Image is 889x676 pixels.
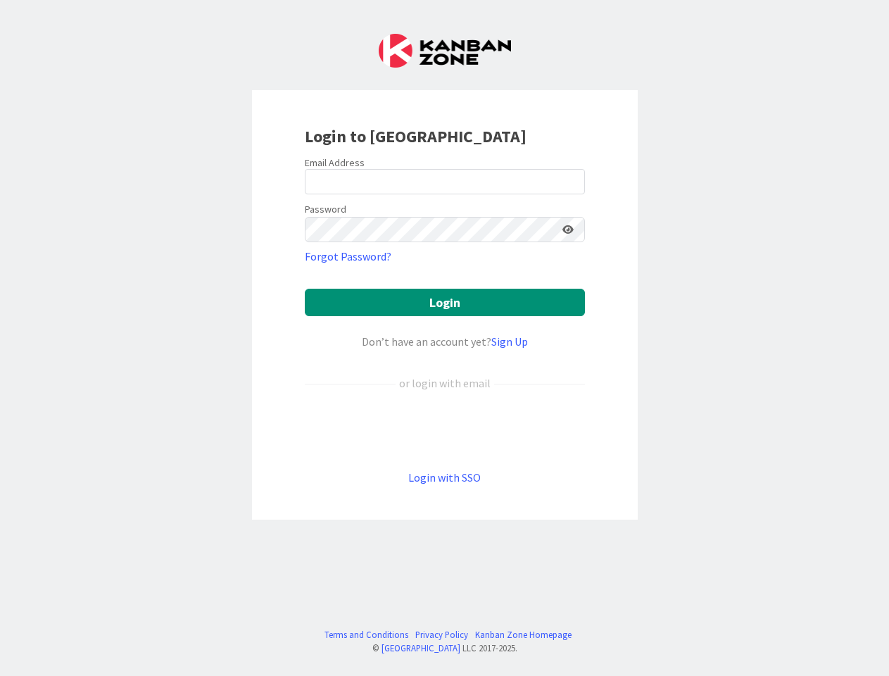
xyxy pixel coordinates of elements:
[382,642,460,653] a: [GEOGRAPHIC_DATA]
[408,470,481,484] a: Login with SSO
[305,125,527,147] b: Login to [GEOGRAPHIC_DATA]
[298,415,592,446] iframe: Knop Inloggen met Google
[396,375,494,392] div: or login with email
[491,334,528,349] a: Sign Up
[324,628,408,641] a: Terms and Conditions
[305,156,365,169] label: Email Address
[305,289,585,316] button: Login
[305,202,346,217] label: Password
[415,628,468,641] a: Privacy Policy
[475,628,572,641] a: Kanban Zone Homepage
[317,641,572,655] div: © LLC 2017- 2025 .
[305,248,391,265] a: Forgot Password?
[305,333,585,350] div: Don’t have an account yet?
[379,34,511,68] img: Kanban Zone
